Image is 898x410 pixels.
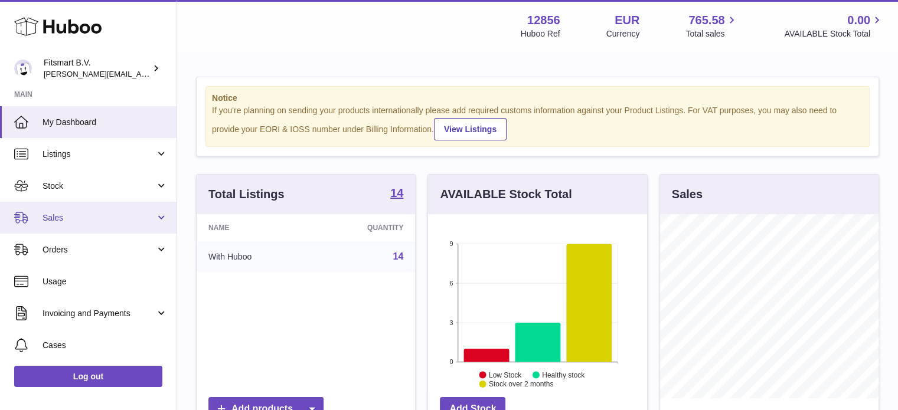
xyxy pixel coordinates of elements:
[43,308,155,319] span: Invoicing and Payments
[197,214,312,241] th: Name
[784,28,884,40] span: AVAILABLE Stock Total
[440,186,572,202] h3: AVAILABLE Stock Total
[390,187,403,199] strong: 14
[521,28,560,40] div: Huboo Ref
[197,241,312,272] td: With Huboo
[489,380,553,388] text: Stock over 2 months
[685,12,738,40] a: 765.58 Total sales
[44,69,237,78] span: [PERSON_NAME][EMAIL_ADDRESS][DOMAIN_NAME]
[43,340,168,351] span: Cases
[847,12,870,28] span: 0.00
[14,366,162,387] a: Log out
[489,370,522,379] text: Low Stock
[688,12,724,28] span: 765.58
[672,186,703,202] h3: Sales
[390,187,403,201] a: 14
[212,105,863,140] div: If you're planning on sending your products internationally please add required customs informati...
[43,149,155,160] span: Listings
[44,57,150,80] div: Fitsmart B.V.
[450,240,453,247] text: 9
[784,12,884,40] a: 0.00 AVAILABLE Stock Total
[208,186,285,202] h3: Total Listings
[542,370,585,379] text: Healthy stock
[43,212,155,224] span: Sales
[450,358,453,365] text: 0
[312,214,415,241] th: Quantity
[43,181,155,192] span: Stock
[43,276,168,287] span: Usage
[606,28,640,40] div: Currency
[685,28,738,40] span: Total sales
[527,12,560,28] strong: 12856
[615,12,639,28] strong: EUR
[212,93,863,104] strong: Notice
[450,280,453,287] text: 6
[393,251,404,261] a: 14
[43,117,168,128] span: My Dashboard
[450,319,453,326] text: 3
[43,244,155,255] span: Orders
[434,118,507,140] a: View Listings
[14,60,32,77] img: jonathan@leaderoo.com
